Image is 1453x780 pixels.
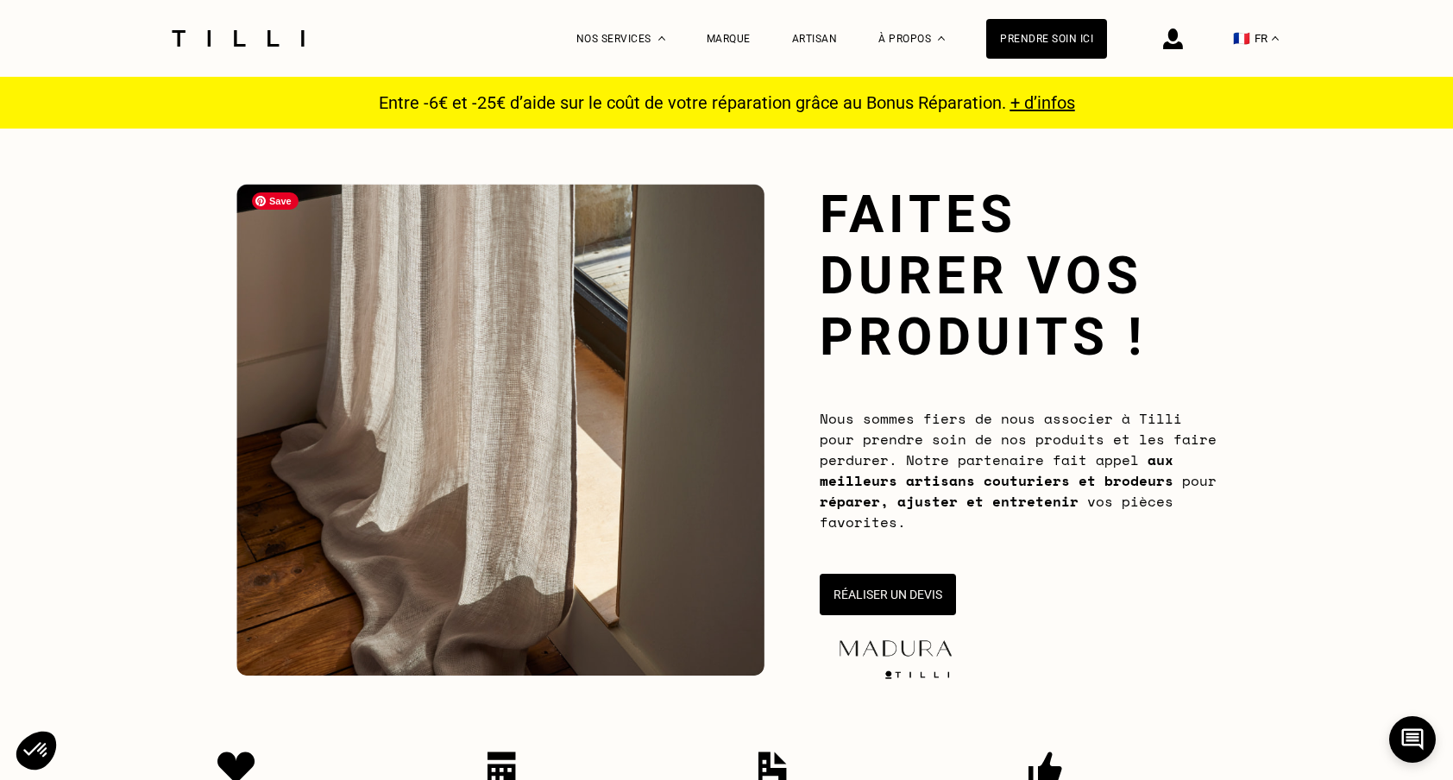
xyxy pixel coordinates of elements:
a: Artisan [792,33,838,45]
span: 🇫🇷 [1233,30,1250,47]
img: maduraLogo-5877f563076e9857a9763643b83271db.png [835,637,956,660]
img: icône connexion [1163,28,1183,49]
img: menu déroulant [1272,36,1279,41]
img: logo Tilli [878,670,956,679]
a: Prendre soin ici [986,19,1107,59]
img: Menu déroulant à propos [938,36,945,41]
span: Save [252,192,299,210]
button: Réaliser un devis [820,574,956,615]
b: aux meilleurs artisans couturiers et brodeurs [820,450,1173,491]
h1: Faites durer vos produits ! [820,184,1217,368]
a: + d’infos [1010,92,1075,113]
img: Menu déroulant [658,36,665,41]
b: réparer, ajuster et entretenir [820,491,1079,512]
img: Logo du service de couturière Tilli [166,30,311,47]
a: Marque [707,33,751,45]
p: Entre -6€ et -25€ d’aide sur le coût de votre réparation grâce au Bonus Réparation. [368,92,1085,113]
span: Nous sommes fiers de nous associer à Tilli pour prendre soin de nos produits et les faire perdure... [820,408,1217,532]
